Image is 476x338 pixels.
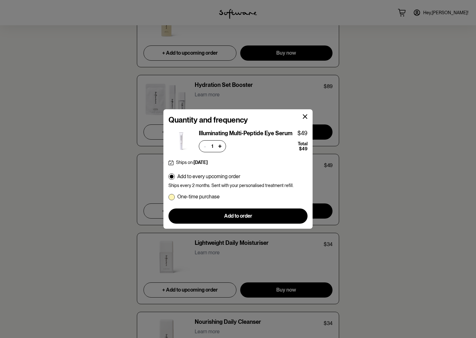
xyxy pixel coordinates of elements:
[168,131,194,151] img: Illuminating Multi-Peptide Eye Serum product
[200,142,209,151] button: -
[168,116,308,125] h4: Quantity and frequency
[298,141,308,147] p: Total
[168,208,308,224] button: Add to order
[209,143,216,149] span: 1
[193,160,208,165] span: [DATE]
[298,146,308,152] p: $49
[199,130,292,137] h6: Illuminating Multi-Peptide Eye Serum
[177,173,240,179] p: Add to every upcoming order
[216,142,224,151] button: +
[176,160,208,165] p: Ships on:
[292,130,308,137] h6: $49
[168,183,308,188] p: Ships every 2 months. Sent with your personalised treatment refill.
[177,194,220,200] p: One-time purchase
[224,213,252,219] span: Add to order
